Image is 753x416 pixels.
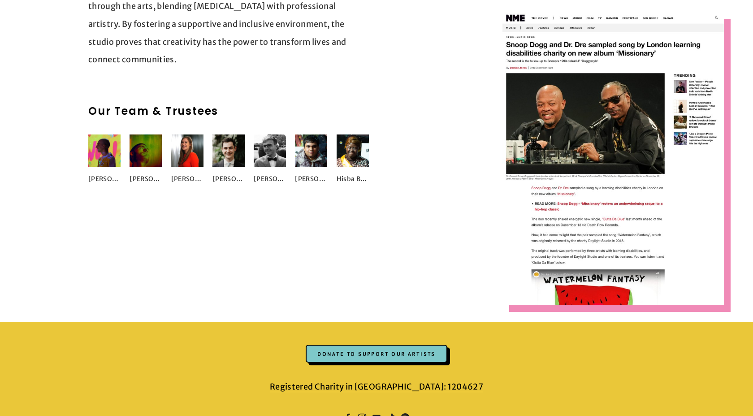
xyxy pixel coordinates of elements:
[254,134,286,167] img: Oliver McGough
[254,170,286,188] div: [PERSON_NAME]
[337,134,369,167] img: Hisba Brimah
[130,134,162,167] img: Oliver Price
[270,381,483,393] a: Registered Charity in [GEOGRAPHIC_DATA]: 1204627
[171,134,203,167] img: Natasha Kosoglov
[130,170,162,188] div: [PERSON_NAME]
[337,170,369,188] div: Hisba Brimah
[295,170,327,188] div: [PERSON_NAME]
[306,345,447,363] div: Donate to support our artists
[295,134,327,167] img: Tharek Ali
[171,170,203,188] div: [PERSON_NAME]
[88,103,369,119] h2: Our Team & Trustees
[212,134,245,167] img: Robert Andrews
[88,134,121,167] img: Jack Daley
[212,170,245,188] div: [PERSON_NAME]
[88,170,121,188] div: [PERSON_NAME]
